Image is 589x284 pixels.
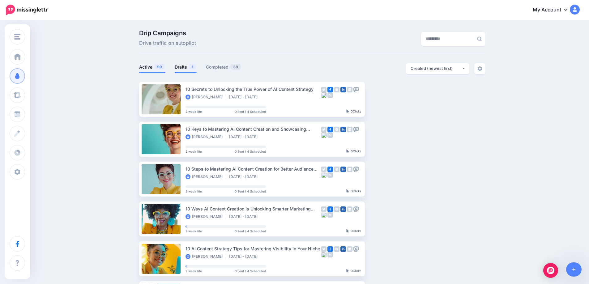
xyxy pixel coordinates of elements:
span: 2 week lite [186,110,202,113]
b: 0 [351,109,353,113]
a: Completed38 [206,63,241,71]
img: mastodon-grey-square.png [353,127,359,132]
div: 10 Ways AI Content Creation Is Unlocking Smarter Marketing Workflows [186,205,321,212]
img: pointer-grey-darker.png [346,109,349,113]
img: instagram-grey-square.png [334,167,339,172]
span: 99 [154,64,165,70]
img: instagram-grey-square.png [334,87,339,92]
img: linkedin-square.png [340,206,346,212]
img: medium-grey-square.png [327,252,333,257]
div: Open Intercom Messenger [543,263,558,278]
img: twitter-grey-square.png [321,167,327,172]
img: twitter-grey-square.png [321,206,327,212]
img: google_business-grey-square.png [347,246,352,252]
div: Clicks [346,229,361,233]
img: twitter-grey-square.png [321,127,327,132]
li: [PERSON_NAME] [186,214,226,219]
li: [PERSON_NAME] [186,174,226,179]
li: [PERSON_NAME] [186,254,226,259]
span: 2 week lite [186,190,202,193]
button: Created (newest first) [406,63,469,74]
img: instagram-grey-square.png [334,127,339,132]
img: linkedin-square.png [340,246,346,252]
img: bluesky-grey-square.png [321,252,327,257]
img: pointer-grey-darker.png [346,229,349,233]
img: settings-grey.png [477,66,482,71]
div: 10 Keys to Mastering AI Content Creation and Showcasing Authority [186,125,321,133]
img: bluesky-grey-square.png [321,172,327,178]
img: mastodon-grey-square.png [353,87,359,92]
span: 0 Sent / 4 Scheduled [235,150,266,153]
span: 2 week lite [186,269,202,273]
span: 0 Sent / 4 Scheduled [235,230,266,233]
img: menu.png [14,34,20,40]
img: mastodon-grey-square.png [353,206,359,212]
div: Clicks [346,189,361,193]
img: bluesky-grey-square.png [321,212,327,218]
div: Clicks [346,110,361,113]
span: 38 [230,64,241,70]
img: medium-grey-square.png [327,212,333,218]
div: 10 Secrets to Unlocking the True Power of AI Content Strategy [186,86,321,93]
img: linkedin-square.png [340,127,346,132]
img: pointer-grey-darker.png [346,149,349,153]
img: mastodon-grey-square.png [353,167,359,172]
li: [DATE] - [DATE] [229,214,261,219]
img: facebook-square.png [327,206,333,212]
img: medium-grey-square.png [327,92,333,98]
div: 10 Steps to Mastering AI Content Creation for Better Audience Reach [186,165,321,172]
span: 2 week lite [186,230,202,233]
a: My Account [527,2,580,18]
li: [DATE] - [DATE] [229,174,261,179]
b: 0 [351,229,353,233]
img: bluesky-grey-square.png [321,92,327,98]
img: Missinglettr [6,5,48,15]
div: Clicks [346,150,361,153]
li: [PERSON_NAME] [186,134,226,139]
img: linkedin-square.png [340,87,346,92]
img: medium-grey-square.png [327,132,333,138]
li: [PERSON_NAME] [186,95,226,100]
img: pointer-grey-darker.png [346,269,349,273]
div: Clicks [346,269,361,273]
b: 0 [351,189,353,193]
span: 2 week lite [186,150,202,153]
b: 0 [351,149,353,153]
img: instagram-grey-square.png [334,246,339,252]
span: Drip Campaigns [139,30,196,36]
div: Created (newest first) [411,66,462,71]
img: pointer-grey-darker.png [346,189,349,193]
img: twitter-grey-square.png [321,87,327,92]
div: 10 AI Content Strategy Tips for Mastering Visibility in Your Niche [186,245,321,252]
span: 1 [189,64,196,70]
img: google_business-grey-square.png [347,87,352,92]
img: facebook-square.png [327,127,333,132]
img: facebook-square.png [327,167,333,172]
img: google_business-grey-square.png [347,167,352,172]
a: Active99 [139,63,165,71]
span: 0 Sent / 4 Scheduled [235,190,266,193]
img: facebook-square.png [327,246,333,252]
img: mastodon-grey-square.png [353,246,359,252]
span: 0 Sent / 4 Scheduled [235,110,266,113]
li: [DATE] - [DATE] [229,254,261,259]
a: Drafts1 [175,63,197,71]
li: [DATE] - [DATE] [229,95,261,100]
b: 0 [351,269,353,273]
img: instagram-grey-square.png [334,206,339,212]
img: google_business-grey-square.png [347,206,352,212]
span: 0 Sent / 4 Scheduled [235,269,266,273]
img: facebook-square.png [327,87,333,92]
img: twitter-grey-square.png [321,246,327,252]
span: Drive traffic on autopilot [139,39,196,47]
img: google_business-grey-square.png [347,127,352,132]
img: search-grey-6.png [477,36,482,41]
img: bluesky-grey-square.png [321,132,327,138]
li: [DATE] - [DATE] [229,134,261,139]
img: linkedin-square.png [340,167,346,172]
img: medium-grey-square.png [327,172,333,178]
